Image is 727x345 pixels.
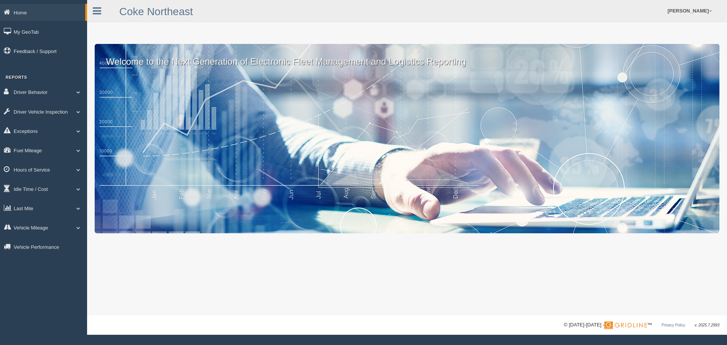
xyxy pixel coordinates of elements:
[119,6,193,17] a: Coke Northeast
[604,322,647,329] img: Gridline
[564,321,719,329] div: © [DATE]-[DATE] - ™
[95,44,719,68] p: Welcome to the Next Generation of Electronic Fleet Management and Logistics Reporting
[661,323,685,327] a: Privacy Policy
[695,323,719,327] span: v. 2025.7.2993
